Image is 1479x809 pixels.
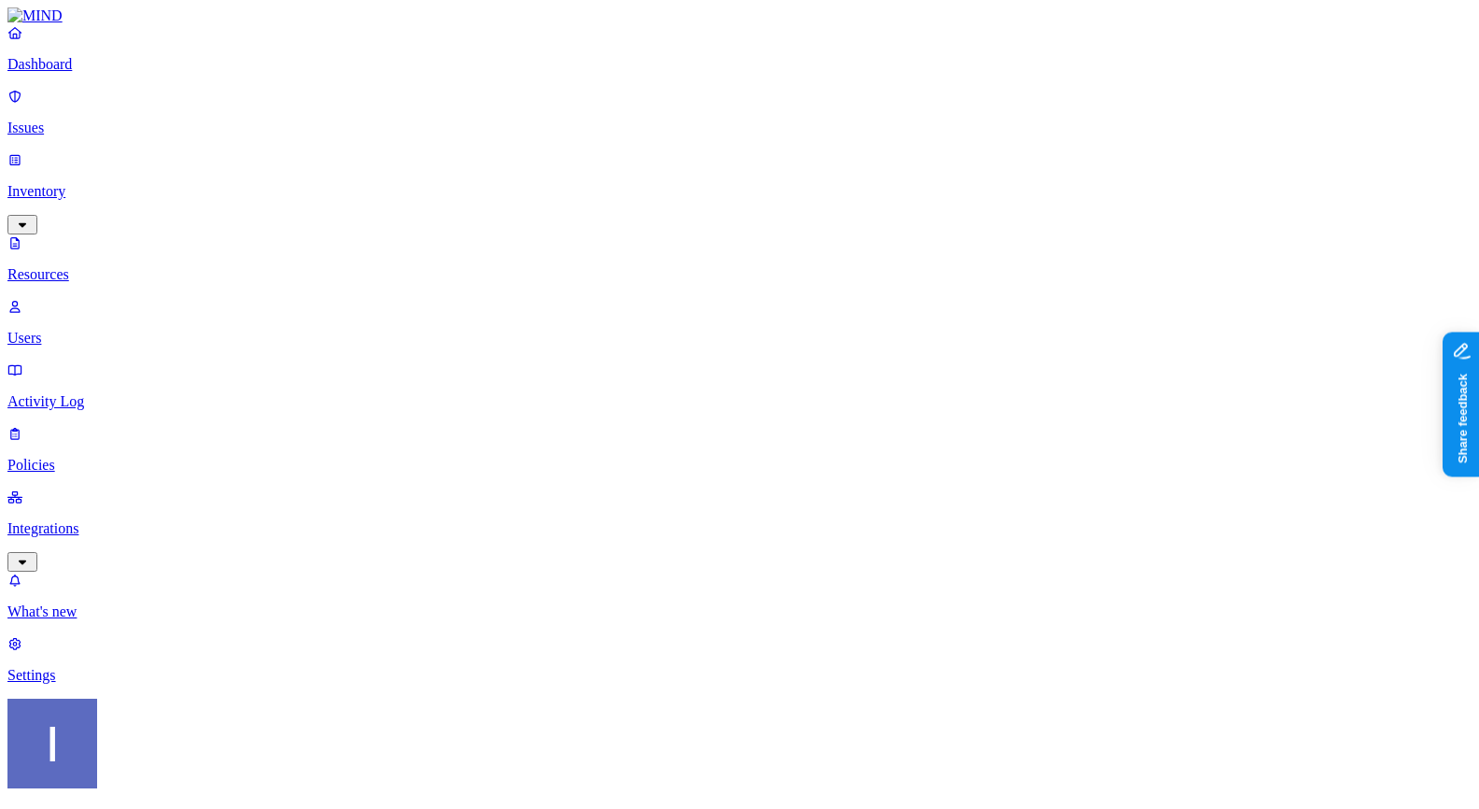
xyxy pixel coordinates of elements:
[7,667,1472,684] p: Settings
[7,457,1472,474] p: Policies
[7,393,1472,410] p: Activity Log
[7,56,1472,73] p: Dashboard
[7,183,1472,200] p: Inventory
[7,266,1472,283] p: Resources
[7,699,97,788] img: Itai Schwartz
[7,603,1472,620] p: What's new
[7,520,1472,537] p: Integrations
[7,120,1472,136] p: Issues
[7,330,1472,347] p: Users
[7,7,63,24] img: MIND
